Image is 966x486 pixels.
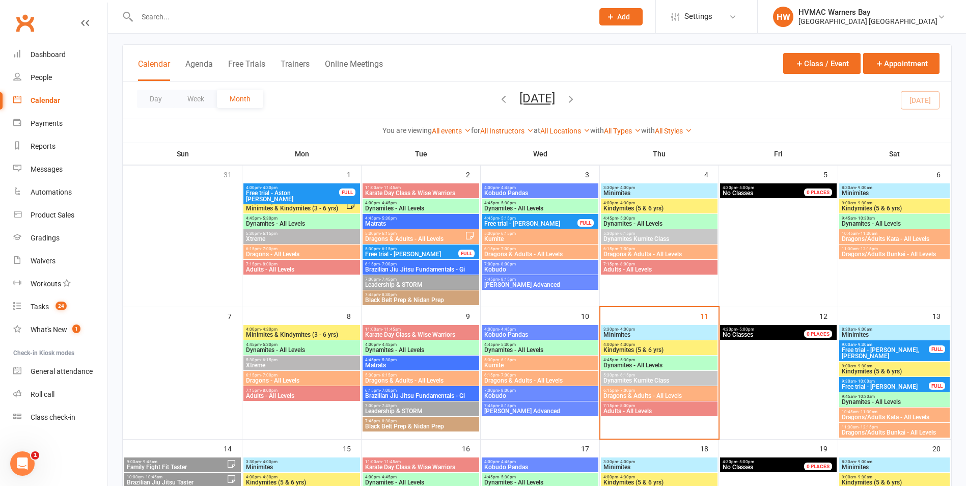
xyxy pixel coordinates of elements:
span: - 7:00pm [499,373,516,377]
span: 8:30am [841,327,948,332]
span: No Classes [723,190,753,197]
div: 17 [581,440,599,456]
span: - 4:30pm [618,342,635,347]
iframe: Intercom live chat [10,451,35,476]
span: 5:30pm [603,373,715,377]
span: Dynamites - All Levels [245,221,358,227]
button: Class / Event [783,53,861,74]
div: People [31,73,52,82]
div: 31 [224,166,242,182]
span: - 6:15pm [380,247,397,251]
a: All Types [604,127,641,135]
span: 7:15pm [603,262,715,266]
span: Free trial - [PERSON_NAME] [841,384,929,390]
span: 7:45pm [365,419,477,423]
span: - 6:15pm [261,358,278,362]
span: 3:30pm [603,185,715,190]
span: - 7:00pm [261,373,278,377]
span: 4:30pm [722,327,816,332]
div: 10 [581,307,599,324]
span: Matrats [365,362,477,368]
span: - 7:00pm [380,388,397,393]
th: Tue [362,143,481,165]
span: 11:30am [841,425,948,429]
span: - 6:15pm [261,231,278,236]
a: Clubworx [12,10,38,36]
span: [PERSON_NAME] Advanced [484,282,596,288]
th: Fri [719,143,838,165]
span: - 8:30pm [380,292,397,297]
th: Wed [481,143,600,165]
button: Agenda [185,59,213,81]
span: Dragons/Adults Kata - All Levels [841,236,948,242]
span: - 5:30pm [499,201,516,205]
span: 6:15pm [245,373,358,377]
div: HW [773,7,793,27]
div: Waivers [31,257,56,265]
span: Dynamites Kumite Class [603,236,715,242]
span: 6:15pm [365,262,477,266]
button: Online Meetings [325,59,383,81]
span: - 6:15pm [380,231,397,236]
span: Karate Day Class & Wise Warriors [365,190,477,196]
span: - 4:45pm [499,185,516,190]
th: Sat [838,143,951,165]
span: - 8:30pm [380,419,397,423]
span: Free trial - [PERSON_NAME] [484,221,578,227]
div: HVMAC Warners Bay [798,8,937,17]
span: Matrats [365,221,477,227]
div: Dashboard [31,50,66,59]
span: 4:45pm [484,201,596,205]
div: 3 [585,166,599,182]
span: Kumite [484,236,596,242]
span: Kumite [484,362,596,368]
span: - 10:30am [856,394,875,399]
span: 1 [72,325,80,333]
div: Product Sales [31,211,74,219]
span: 9:45am [841,216,948,221]
a: Messages [13,158,107,181]
span: 6:15pm [245,247,358,251]
div: Reports [31,142,56,150]
span: - 10:00am [856,379,875,384]
div: Class check-in [31,413,75,421]
span: 9:00am [841,364,948,368]
strong: for [471,126,480,134]
div: 20 [932,440,951,456]
span: 7:00pm [365,277,477,282]
span: - 5:30pm [380,358,397,362]
span: Dragons & Adults - All Levels [484,251,596,257]
button: Month [217,90,263,108]
span: - 4:45pm [380,342,397,347]
span: Minimites [603,332,715,338]
span: 4:00pm [484,460,596,464]
span: 5:30pm [484,231,596,236]
span: 4:45pm [484,216,578,221]
span: - 4:30pm [261,185,278,190]
span: - 12:15pm [859,425,878,429]
span: - 11:30am [859,410,877,414]
span: Dragons - All Levels [245,377,358,384]
span: - 4:30pm [618,201,635,205]
span: 4:00pm [365,201,477,205]
span: 4:45pm [365,216,477,221]
span: Kobudo [484,393,596,399]
span: Settings [684,5,712,28]
span: Dragons/Adults Bunkai - All Levels [841,429,948,436]
button: Free Trials [228,59,265,81]
span: 4:00pm [603,342,715,347]
span: - 11:45am [382,185,401,190]
div: Payments [31,119,63,127]
span: Leadership & STORM [365,408,477,414]
span: Dragons & Adults - All Levels [365,236,465,242]
span: Karate Day Class & Wise Warriors [365,332,477,338]
span: Adults - All Levels [245,393,358,399]
button: [DATE] [519,91,555,105]
span: 5:30pm [484,358,596,362]
span: Brazilian Jiu Jitsu Fundamentals - Gi [365,266,477,273]
span: - 4:30pm [261,327,278,332]
span: - 8:15pm [499,403,516,408]
span: Kindymites (5 & 6 yrs) [841,205,948,211]
a: Reports [13,135,107,158]
span: - 9:30am [856,342,872,347]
